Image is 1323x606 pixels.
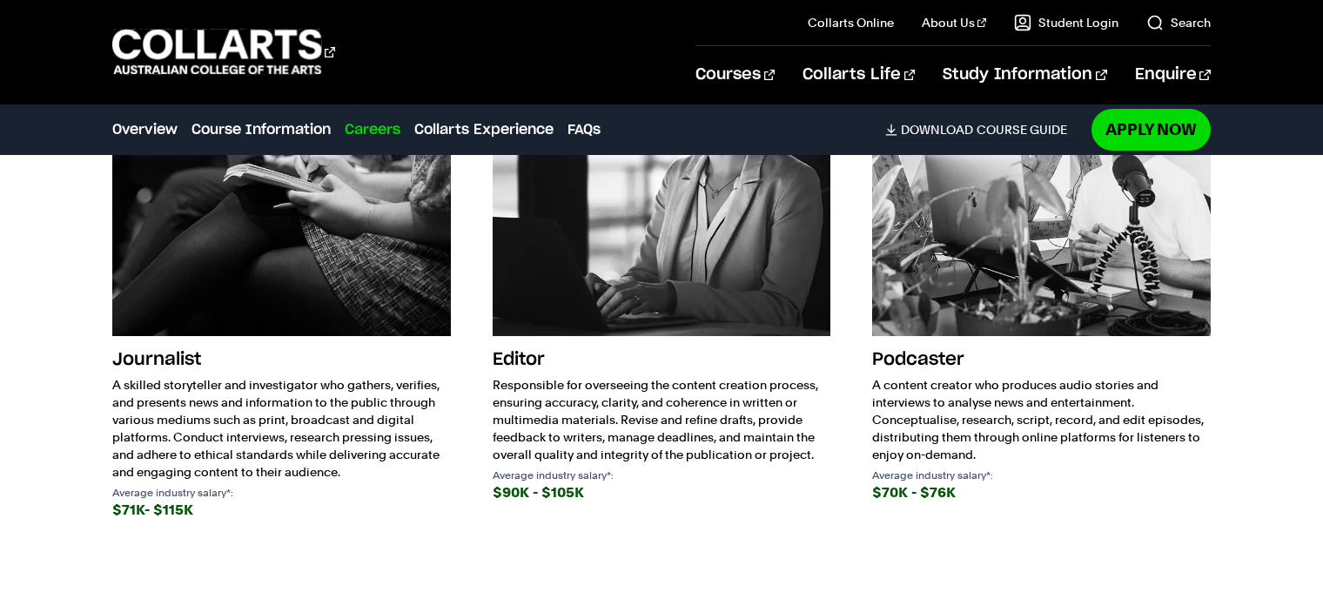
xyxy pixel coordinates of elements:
[695,46,775,104] a: Courses
[901,122,973,138] span: Download
[112,488,451,498] p: Average industry salary*:
[1146,14,1211,31] a: Search
[112,498,451,522] div: $71K- $115K
[885,122,1081,138] a: DownloadCourse Guide
[922,14,986,31] a: About Us
[493,376,831,463] p: Responsible for overseeing the content creation process, ensuring accuracy, clarity, and coherenc...
[493,470,831,481] p: Average industry salary*:
[493,343,831,376] h3: Editor
[872,343,1211,376] h3: Podcaster
[872,481,1211,505] div: $70K - $76K
[943,46,1106,104] a: Study Information
[1091,109,1211,150] a: Apply Now
[345,119,400,140] a: Careers
[414,119,554,140] a: Collarts Experience
[872,376,1211,463] p: A content creator who produces audio stories and interviews to analyse news and entertainment. Co...
[112,27,335,77] div: Go to homepage
[567,119,601,140] a: FAQs
[1014,14,1118,31] a: Student Login
[872,470,1211,481] p: Average industry salary*:
[112,343,451,376] h3: Journalist
[191,119,331,140] a: Course Information
[112,376,451,481] p: A skilled storyteller and investigator who gathers, verifies, and presents news and information t...
[803,46,915,104] a: Collarts Life
[1135,46,1211,104] a: Enquire
[112,119,178,140] a: Overview
[493,481,831,505] div: $90K - $105K
[808,14,894,31] a: Collarts Online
